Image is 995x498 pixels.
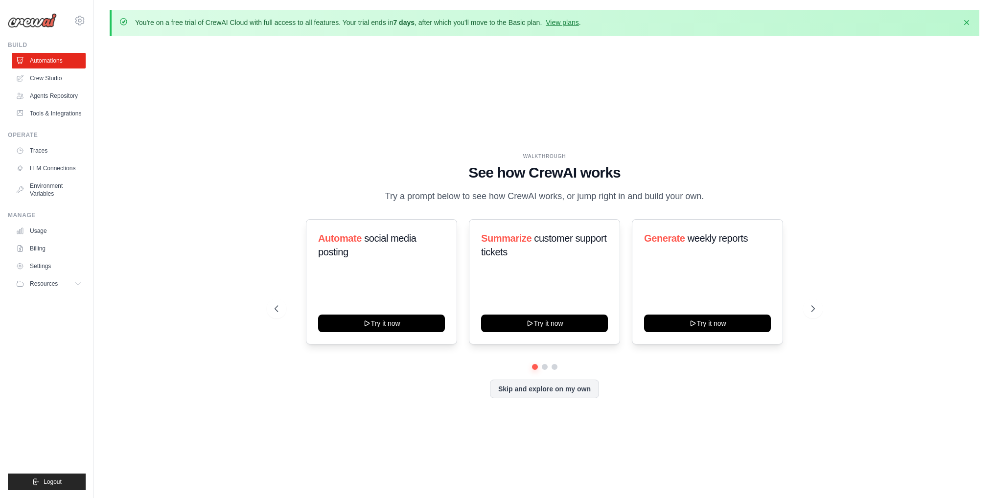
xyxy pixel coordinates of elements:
div: Manage [8,211,86,219]
button: Resources [12,276,86,292]
div: WALKTHROUGH [275,153,815,160]
a: Settings [12,258,86,274]
span: Logout [44,478,62,486]
button: Try it now [481,315,608,332]
span: weekly reports [688,233,748,244]
h1: See how CrewAI works [275,164,815,181]
span: Resources [30,280,58,288]
a: Agents Repository [12,88,86,104]
div: Operate [8,131,86,139]
img: Logo [8,13,57,28]
a: View plans [546,19,578,26]
a: Usage [12,223,86,239]
span: social media posting [318,233,417,257]
strong: 7 days [393,19,415,26]
button: Try it now [318,315,445,332]
a: Traces [12,143,86,158]
a: Crew Studio [12,70,86,86]
span: Summarize [481,233,532,244]
a: Automations [12,53,86,68]
a: Billing [12,241,86,256]
a: Tools & Integrations [12,106,86,121]
p: You're on a free trial of CrewAI Cloud with full access to all features. Your trial ends in , aft... [135,18,581,27]
div: Build [8,41,86,49]
span: Generate [644,233,685,244]
a: LLM Connections [12,160,86,176]
p: Try a prompt below to see how CrewAI works, or jump right in and build your own. [380,189,709,204]
span: Automate [318,233,362,244]
button: Logout [8,474,86,490]
span: customer support tickets [481,233,606,257]
button: Try it now [644,315,771,332]
a: Environment Variables [12,178,86,202]
button: Skip and explore on my own [490,380,599,398]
